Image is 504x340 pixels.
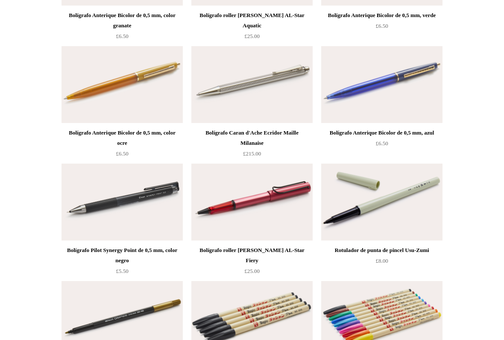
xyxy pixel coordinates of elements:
[62,164,183,241] img: Bolígrafo Pilot Synergy Point de 0,5 mm, color negro
[205,130,299,147] font: Bolígrafo Caran d'Ache Ecridor Maille Milanaise
[191,164,313,241] a: Bolígrafo roller Lamy AL-Star Fiery Bolígrafo roller Lamy AL-Star Fiery
[191,164,313,241] img: Bolígrafo roller Lamy AL-Star Fiery
[330,130,434,136] font: Bolígrafo Anterique Bicolor de 0,5 mm, azul
[191,47,313,123] a: Bolígrafo Caran d'Ache Ecridor Maille Milanaise Bolígrafo Caran d'Ache Ecridor Maille Milanaise
[321,128,442,163] a: Bolígrafo Anterique Bicolor de 0,5 mm, azul £6.50
[243,151,261,157] font: £215.00
[244,268,260,275] font: £25.00
[328,12,436,19] font: Bolígrafo Anterique Bicolor de 0,5 mm, verde
[62,47,183,123] a: Bolígrafo Anterique Bicolor de 0,5 mm, color ocre Bolígrafo Anterique Bicolor de 0,5 mm, color ocre
[375,23,388,29] font: £6.50
[69,12,176,29] font: Bolígrafo Anterique Bicolor de 0,5 mm, color granate
[191,128,313,163] a: Bolígrafo Caran d'Ache Ecridor Maille Milanaise £215.00
[62,47,183,123] img: Bolígrafo Anterique Bicolor de 0,5 mm, color ocre
[191,47,313,123] img: Bolígrafo Caran d'Ache Ecridor Maille Milanaise
[116,151,128,157] font: £6.50
[375,141,388,147] font: £6.50
[321,11,442,46] a: Bolígrafo Anterique Bicolor de 0,5 mm, verde £6.50
[62,128,183,163] a: Bolígrafo Anterique Bicolor de 0,5 mm, color ocre £6.50
[199,247,304,264] font: Bolígrafo roller [PERSON_NAME] AL-Star Fiery
[191,246,313,281] a: Bolígrafo roller [PERSON_NAME] AL-Star Fiery £25.00
[116,33,128,40] font: £6.50
[244,33,260,40] font: £25.00
[62,164,183,241] a: Bolígrafo Pilot Synergy Point de 0,5 mm, color negro Bolígrafo Pilot Synergy Point de 0,5 mm, col...
[375,258,388,264] font: £8.00
[191,11,313,46] a: Bolígrafo roller [PERSON_NAME] AL-Star Aquatic £25.00
[62,246,183,281] a: Bolígrafo Pilot Synergy Point de 0,5 mm, color negro £5.50
[199,12,304,29] font: Bolígrafo roller [PERSON_NAME] AL-Star Aquatic
[321,164,442,241] a: Rotulador de punta de pincel Usu-Zumi Rotulador de punta de pincel Usu-Zumi
[334,247,429,254] font: Rotulador de punta de pincel Usu-Zumi
[69,130,176,147] font: Bolígrafo Anterique Bicolor de 0,5 mm, color ocre
[116,268,128,275] font: £5.50
[321,246,442,281] a: Rotulador de punta de pincel Usu-Zumi £8.00
[321,164,442,241] img: Rotulador de punta de pincel Usu-Zumi
[62,11,183,46] a: Bolígrafo Anterique Bicolor de 0,5 mm, color granate £6.50
[321,47,442,123] a: Bolígrafo Anterique Bicolor de 0,5 mm, azul Bolígrafo Anterique Bicolor de 0,5 mm, azul
[321,47,442,123] img: Bolígrafo Anterique Bicolor de 0,5 mm, azul
[67,247,177,264] font: Bolígrafo Pilot Synergy Point de 0,5 mm, color negro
